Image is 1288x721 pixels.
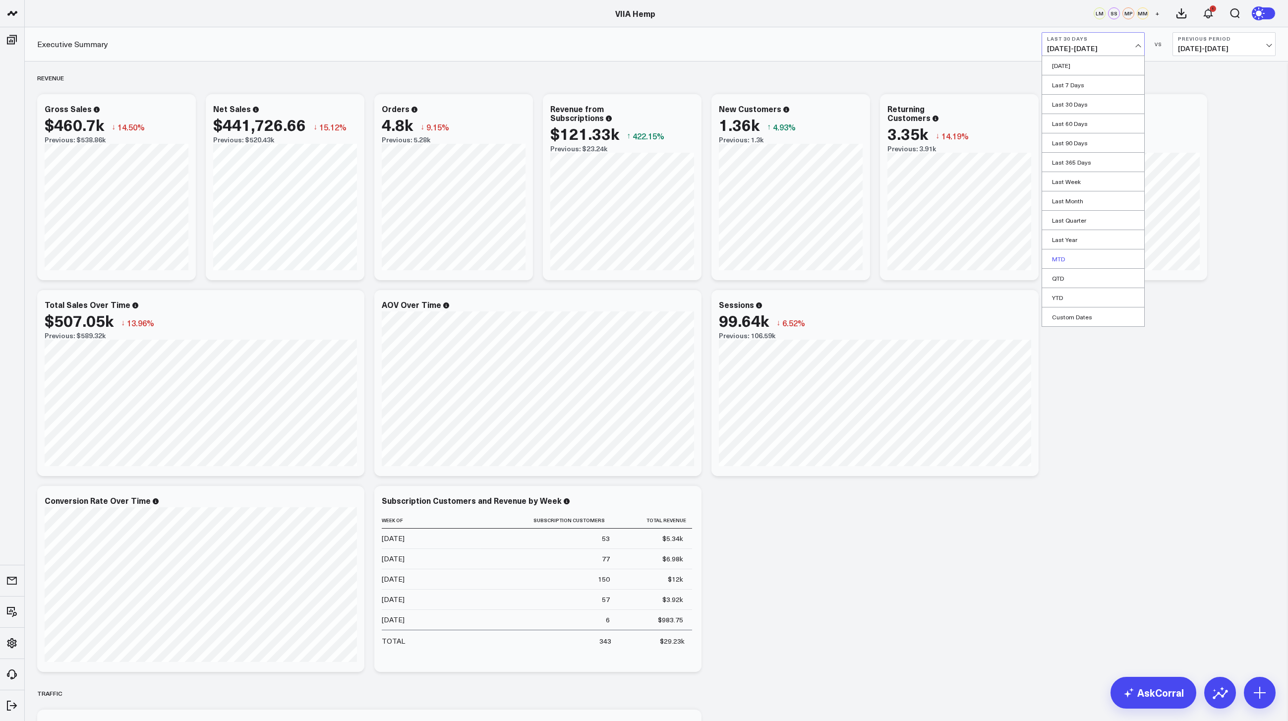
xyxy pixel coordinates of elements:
[1047,36,1139,42] b: Last 30 Days
[1042,288,1144,307] a: YTD
[213,103,251,114] div: Net Sales
[662,534,683,543] div: $5.34k
[112,120,116,133] span: ↓
[382,495,562,506] div: Subscription Customers and Revenue by Week
[1094,7,1106,19] div: LM
[633,130,664,141] span: 422.15%
[719,136,863,144] div: Previous: 1.3k
[1042,75,1144,94] a: Last 7 Days
[382,595,405,604] div: [DATE]
[1122,7,1134,19] div: MP
[382,136,526,144] div: Previous: 5.28k
[719,103,781,114] div: New Customers
[121,316,125,329] span: ↓
[117,121,145,132] span: 14.50%
[1042,56,1144,75] a: [DATE]
[127,317,154,328] span: 13.96%
[1042,249,1144,268] a: MTD
[382,554,405,564] div: [DATE]
[719,116,760,133] div: 1.36k
[1042,32,1145,56] button: Last 30 Days[DATE]-[DATE]
[1042,307,1144,326] a: Custom Dates
[660,636,685,646] div: $29.23k
[599,636,611,646] div: 343
[662,554,683,564] div: $6.98k
[382,299,441,310] div: AOV Over Time
[37,682,62,705] div: Traffic
[941,130,969,141] span: 14.19%
[662,595,683,604] div: $3.92k
[658,615,683,625] div: $983.75
[1042,211,1144,230] a: Last Quarter
[668,574,683,584] div: $12k
[1042,269,1144,288] a: QTD
[426,121,449,132] span: 9.15%
[598,574,610,584] div: 150
[1172,32,1276,56] button: Previous Period[DATE]-[DATE]
[627,129,631,142] span: ↑
[45,495,151,506] div: Conversion Rate Over Time
[719,299,754,310] div: Sessions
[767,120,771,133] span: ↑
[1155,10,1160,17] span: +
[1042,133,1144,152] a: Last 90 Days
[45,136,188,144] div: Previous: $538.86k
[773,121,796,132] span: 4.93%
[1042,191,1144,210] a: Last Month
[550,103,604,123] div: Revenue from Subscriptions
[602,534,610,543] div: 53
[1178,45,1270,53] span: [DATE] - [DATE]
[382,103,410,114] div: Orders
[45,299,130,310] div: Total Sales Over Time
[1047,45,1139,53] span: [DATE] - [DATE]
[382,512,481,529] th: Week Of
[602,595,610,604] div: 57
[1151,7,1163,19] button: +
[1042,95,1144,114] a: Last 30 Days
[1178,36,1270,42] b: Previous Period
[936,129,939,142] span: ↓
[1111,677,1196,709] a: AskCorral
[382,615,405,625] div: [DATE]
[550,124,619,142] div: $121.33k
[37,39,108,50] a: Executive Summary
[45,311,114,329] div: $507.05k
[606,615,610,625] div: 6
[1108,7,1120,19] div: SS
[1150,41,1168,47] div: VS
[782,317,805,328] span: 6.52%
[719,311,769,329] div: 99.64k
[382,636,405,646] div: TOTAL
[382,116,413,133] div: 4.8k
[887,103,931,123] div: Returning Customers
[382,574,405,584] div: [DATE]
[213,136,357,144] div: Previous: $520.43k
[776,316,780,329] span: ↓
[213,116,306,133] div: $441,726.66
[1210,5,1216,12] div: 1
[319,121,347,132] span: 15.12%
[887,124,928,142] div: 3.35k
[382,534,405,543] div: [DATE]
[887,145,1031,153] div: Previous: 3.91k
[1042,153,1144,172] a: Last 365 Days
[1042,230,1144,249] a: Last Year
[481,512,619,529] th: Subscription Customers
[45,103,92,114] div: Gross Sales
[45,116,104,133] div: $460.7k
[1042,172,1144,191] a: Last Week
[1137,7,1149,19] div: MM
[619,512,692,529] th: Total Revenue
[45,332,357,340] div: Previous: $589.32k
[719,332,1031,340] div: Previous: 106.59k
[550,145,694,153] div: Previous: $23.24k
[1042,114,1144,133] a: Last 60 Days
[313,120,317,133] span: ↓
[602,554,610,564] div: 77
[615,8,655,19] a: VIIA Hemp
[420,120,424,133] span: ↓
[37,66,64,89] div: Revenue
